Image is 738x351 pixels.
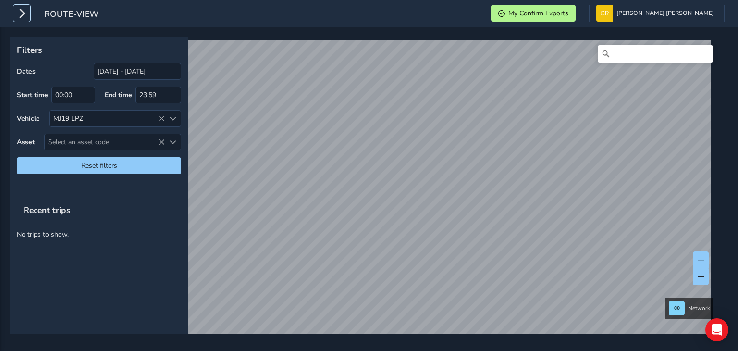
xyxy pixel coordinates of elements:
button: Reset filters [17,157,181,174]
label: End time [105,90,132,100]
span: route-view [44,8,98,22]
button: [PERSON_NAME] [PERSON_NAME] [596,5,717,22]
img: diamond-layout [596,5,613,22]
span: [PERSON_NAME] [PERSON_NAME] [616,5,714,22]
span: Recent trips [17,198,77,223]
input: Search [598,45,713,63]
label: Dates [17,67,36,76]
label: Start time [17,90,48,100]
button: My Confirm Exports [491,5,576,22]
div: Open Intercom Messenger [705,318,728,341]
div: Select an asset code [165,134,181,150]
p: Filters [17,44,181,56]
span: My Confirm Exports [508,9,568,18]
span: Reset filters [24,161,174,170]
canvas: Map [13,40,711,345]
span: Select an asset code [45,134,165,150]
label: Asset [17,138,35,147]
label: Vehicle [17,114,40,123]
span: Network [688,304,710,312]
div: MJ19 LPZ [50,111,165,126]
p: No trips to show. [10,223,188,246]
